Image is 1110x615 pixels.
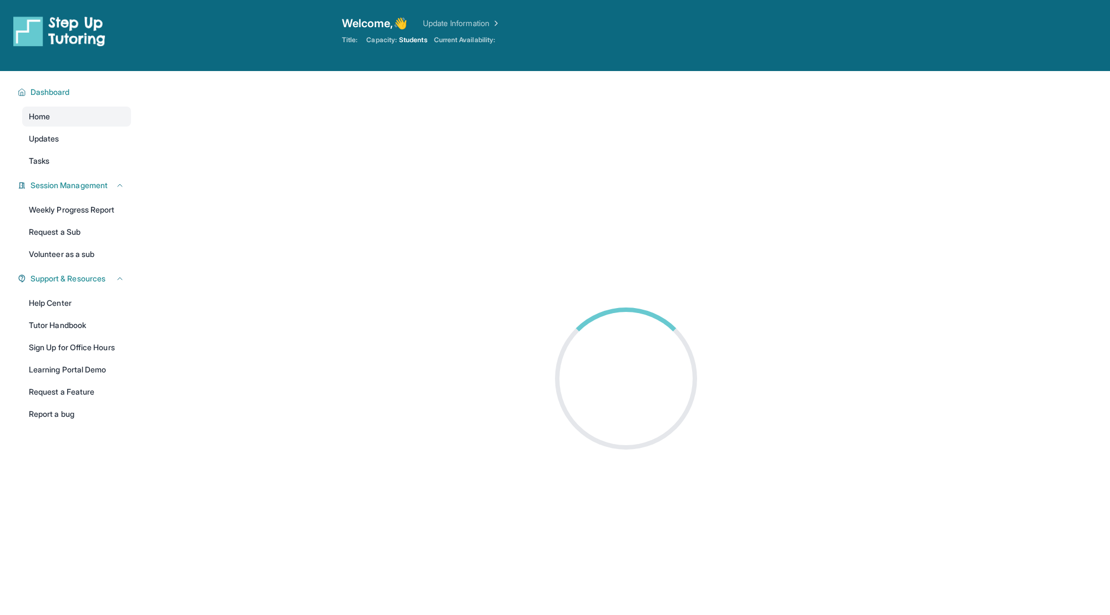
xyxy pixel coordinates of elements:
a: Request a Feature [22,382,131,402]
a: Updates [22,129,131,149]
span: Students [399,36,427,44]
span: Session Management [31,180,108,191]
img: logo [13,16,105,47]
a: Tutor Handbook [22,315,131,335]
span: Welcome, 👋 [342,16,407,31]
img: Chevron Right [490,18,501,29]
span: Updates [29,133,59,144]
a: Weekly Progress Report [22,200,131,220]
a: Tasks [22,151,131,171]
span: Capacity: [366,36,397,44]
span: Tasks [29,155,49,167]
a: Learning Portal Demo [22,360,131,380]
span: Dashboard [31,87,70,98]
span: Support & Resources [31,273,105,284]
a: Help Center [22,293,131,313]
span: Home [29,111,50,122]
button: Session Management [26,180,124,191]
a: Sign Up for Office Hours [22,337,131,357]
button: Dashboard [26,87,124,98]
a: Request a Sub [22,222,131,242]
a: Update Information [423,18,501,29]
a: Report a bug [22,404,131,424]
button: Support & Resources [26,273,124,284]
span: Current Availability: [434,36,495,44]
a: Volunteer as a sub [22,244,131,264]
a: Home [22,107,131,127]
span: Title: [342,36,357,44]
